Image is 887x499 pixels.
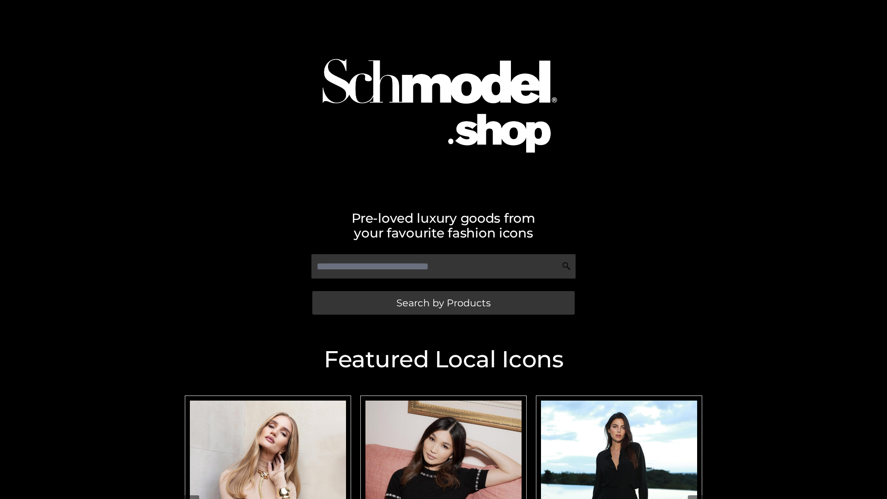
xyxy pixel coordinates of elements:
h2: Pre-loved luxury goods from your favourite fashion icons [180,211,707,240]
h2: Featured Local Icons​ [180,348,707,371]
img: Search Icon [562,262,571,271]
span: Search by Products [396,298,491,308]
a: Search by Products [312,291,575,315]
